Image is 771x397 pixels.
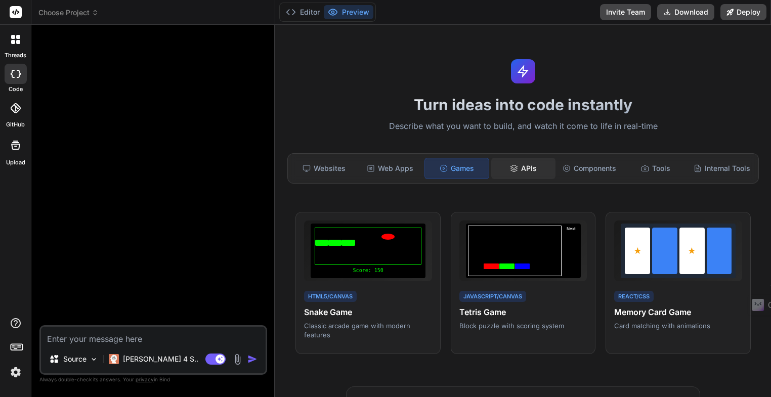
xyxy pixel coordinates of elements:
h1: Turn ideas into code instantly [281,96,765,114]
h4: Memory Card Game [614,306,742,318]
label: GitHub [6,120,25,129]
div: Tools [623,158,688,179]
div: Score: 150 [315,267,421,274]
button: Download [657,4,714,20]
div: Internal Tools [690,158,754,179]
p: Card matching with animations [614,321,742,330]
div: Websites [292,158,356,179]
div: HTML5/Canvas [304,291,357,302]
p: Block puzzle with scoring system [459,321,587,330]
div: React/CSS [614,291,654,302]
div: Games [424,158,490,179]
img: icon [247,354,258,364]
p: Classic arcade game with modern features [304,321,432,339]
div: Web Apps [358,158,422,179]
p: Source [63,354,87,364]
img: Pick Models [90,355,98,364]
div: Next [564,226,579,276]
label: threads [5,51,26,60]
span: privacy [136,376,154,382]
button: Editor [282,5,324,19]
p: Always double-check its answers. Your in Bind [39,375,267,384]
img: Claude 4 Sonnet [109,354,119,364]
div: Components [558,158,622,179]
img: settings [7,364,24,381]
h4: Snake Game [304,306,432,318]
h4: Tetris Game [459,306,587,318]
span: Choose Project [38,8,99,18]
button: Deploy [720,4,766,20]
div: APIs [491,158,555,179]
button: Preview [324,5,373,19]
label: code [9,85,23,94]
button: Invite Team [600,4,651,20]
img: attachment [232,354,243,365]
p: Describe what you want to build, and watch it come to life in real-time [281,120,765,133]
p: [PERSON_NAME] 4 S.. [123,354,198,364]
label: Upload [6,158,25,167]
div: JavaScript/Canvas [459,291,526,302]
